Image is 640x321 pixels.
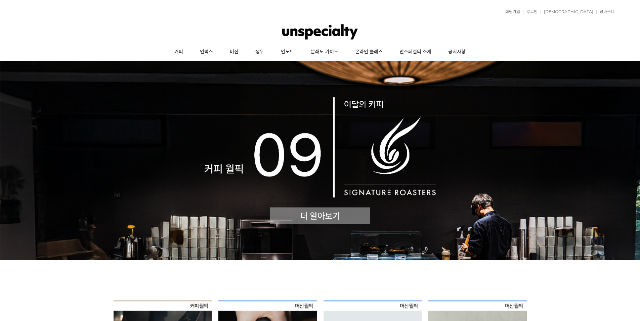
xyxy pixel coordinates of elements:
[596,10,614,14] a: 장바구니
[523,10,538,14] a: 로그인
[302,44,347,60] a: 분쇄도 가이드
[502,10,520,14] a: 회원가입
[247,44,272,60] a: 생두
[541,10,593,14] a: [DEMOGRAPHIC_DATA]
[166,44,191,60] a: 커피
[272,44,302,60] a: 언노트
[221,44,247,60] a: 머신
[347,44,391,60] a: 온라인 클래스
[440,44,474,60] a: 공지사항
[191,44,221,60] a: 언럭스
[282,22,358,42] img: 언스페셜티 몰
[391,44,440,60] a: 언스페셜티 소개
